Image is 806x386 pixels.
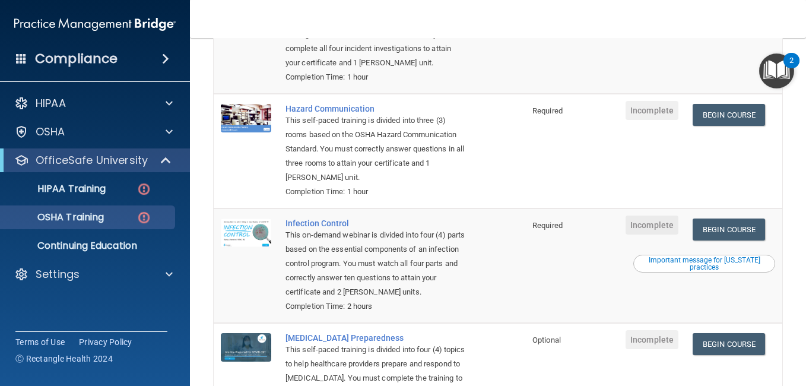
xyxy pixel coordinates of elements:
p: Continuing Education [8,240,170,252]
a: Settings [14,267,173,281]
a: Begin Course [693,333,765,355]
a: HIPAA [14,96,173,110]
h4: Compliance [35,50,118,67]
button: Open Resource Center, 2 new notifications [759,53,794,88]
span: Incomplete [626,101,678,120]
a: OSHA [14,125,173,139]
a: OfficeSafe University [14,153,172,167]
div: 2 [789,61,794,76]
div: This self-paced training is divided into three (3) rooms based on the OSHA Hazard Communication S... [285,113,466,185]
a: Begin Course [693,219,765,241]
div: Completion Time: 1 hour [285,70,466,84]
a: Terms of Use [15,336,65,348]
a: Hazard Communication [285,104,466,113]
a: Infection Control [285,219,466,228]
img: PMB logo [14,12,176,36]
img: danger-circle.6113f641.png [137,210,151,225]
p: OfficeSafe University [36,153,148,167]
span: Required [532,221,563,230]
img: danger-circle.6113f641.png [137,182,151,197]
span: Optional [532,336,561,344]
p: Settings [36,267,80,281]
a: Begin Course [693,104,765,126]
div: Completion Time: 2 hours [285,299,466,314]
a: Privacy Policy [79,336,132,348]
a: [MEDICAL_DATA] Preparedness [285,333,466,343]
p: HIPAA [36,96,66,110]
div: This on-demand webinar is divided into four (4) parts based on the essential components of an inf... [285,228,466,299]
span: Required [532,106,563,115]
div: Important message for [US_STATE] practices [635,257,773,271]
p: OSHA [36,125,65,139]
button: Read this if you are a dental practitioner in the state of CA [633,255,775,273]
p: OSHA Training [8,211,104,223]
p: HIPAA Training [8,183,106,195]
div: Completion Time: 1 hour [285,185,466,199]
span: Ⓒ Rectangle Health 2024 [15,353,113,365]
span: Incomplete [626,330,678,349]
span: Incomplete [626,216,678,235]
